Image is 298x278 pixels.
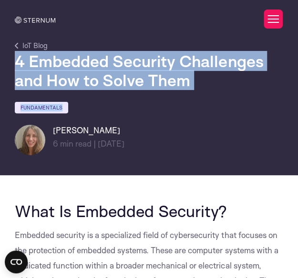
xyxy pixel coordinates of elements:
[53,139,96,149] span: min read |
[15,40,48,51] a: IoT Blog
[53,125,124,136] h6: [PERSON_NAME]
[5,250,28,273] button: Open CMP widget
[98,139,124,149] span: [DATE]
[53,139,58,149] span: 6
[15,51,283,89] h1: 4 Embedded Security Challenges and How to Solve Them
[15,102,68,113] a: Fundamentals
[264,10,283,29] button: Toggle Menu
[15,125,45,155] img: Hadas Spektor
[15,201,227,221] span: What Is Embedded Security?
